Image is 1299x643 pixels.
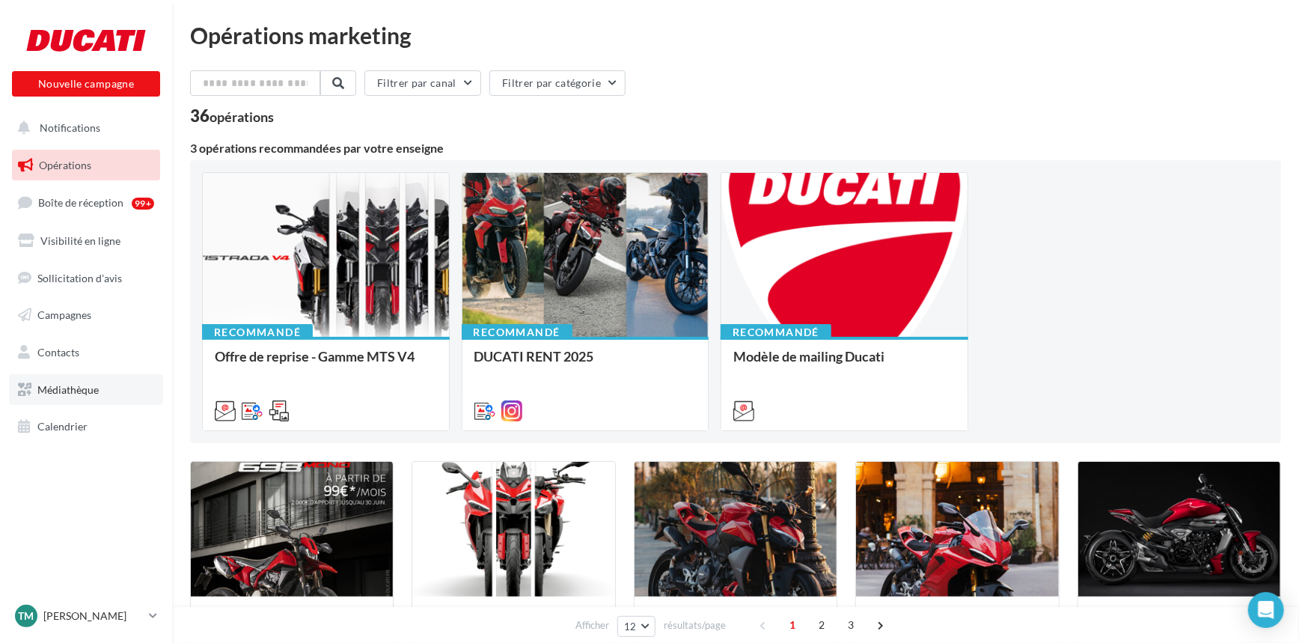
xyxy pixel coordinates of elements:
[19,609,34,624] span: TM
[37,308,91,321] span: Campagnes
[38,196,123,209] span: Boîte de réception
[9,299,163,331] a: Campagnes
[9,263,163,294] a: Sollicitation d'avis
[721,324,831,341] div: Recommandé
[202,324,313,341] div: Recommandé
[132,198,154,210] div: 99+
[810,613,834,637] span: 2
[40,234,120,247] span: Visibilité en ligne
[43,609,143,624] p: [PERSON_NAME]
[624,621,637,633] span: 12
[489,70,626,96] button: Filtrer par catégorie
[664,618,726,633] span: résultats/page
[9,186,163,219] a: Boîte de réception99+
[617,616,655,637] button: 12
[781,613,805,637] span: 1
[9,225,163,257] a: Visibilité en ligne
[190,108,274,124] div: 36
[733,349,956,379] div: Modèle de mailing Ducati
[474,349,697,379] div: DUCATI RENT 2025
[37,271,122,284] span: Sollicitation d'avis
[1248,592,1284,628] div: Open Intercom Messenger
[12,71,160,97] button: Nouvelle campagne
[40,121,100,134] span: Notifications
[39,159,91,171] span: Opérations
[462,324,572,341] div: Recommandé
[9,337,163,368] a: Contacts
[37,346,79,359] span: Contacts
[37,383,99,396] span: Médiathèque
[190,142,1281,154] div: 3 opérations recommandées par votre enseigne
[575,618,609,633] span: Afficher
[9,150,163,181] a: Opérations
[210,110,274,124] div: opérations
[364,70,481,96] button: Filtrer par canal
[840,613,864,637] span: 3
[9,411,163,442] a: Calendrier
[190,24,1281,46] div: Opérations marketing
[9,374,163,406] a: Médiathèque
[215,349,437,379] div: Offre de reprise - Gamme MTS V4
[37,420,88,433] span: Calendrier
[9,112,157,144] button: Notifications
[12,602,160,630] a: TM [PERSON_NAME]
